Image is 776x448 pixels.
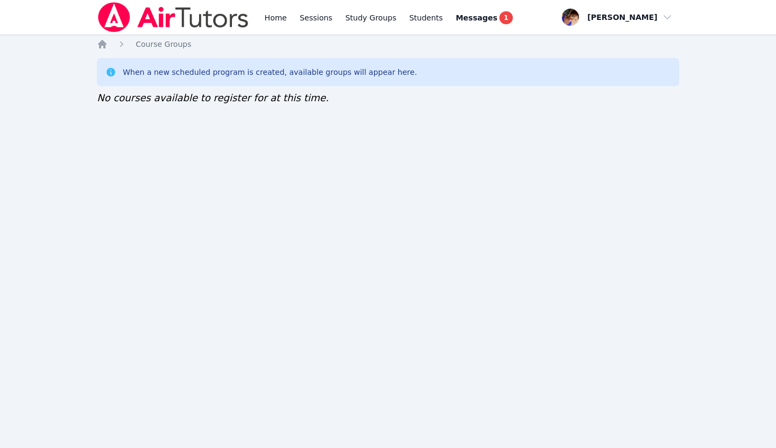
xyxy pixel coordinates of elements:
span: Messages [456,12,497,23]
nav: Breadcrumb [97,39,679,50]
span: No courses available to register for at this time. [97,92,329,103]
img: Air Tutors [97,2,249,32]
a: Course Groups [136,39,191,50]
span: 1 [499,11,512,24]
div: When a new scheduled program is created, available groups will appear here. [123,67,417,78]
span: Course Groups [136,40,191,48]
